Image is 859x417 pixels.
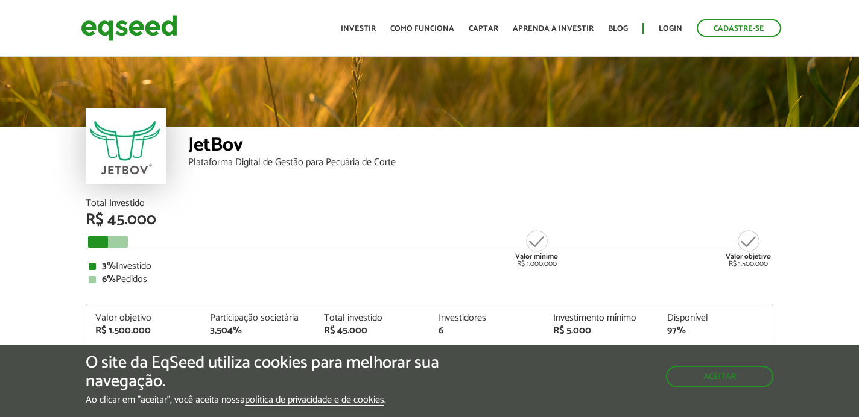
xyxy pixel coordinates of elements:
div: Total investido [324,313,420,323]
div: Investido [89,262,770,271]
strong: 3% [102,258,116,274]
a: Investir [341,25,376,33]
button: Aceitar [666,366,773,387]
a: Captar [469,25,498,33]
div: Plataforma Digital de Gestão para Pecuária de Corte [188,158,773,168]
strong: 6% [102,271,116,287]
div: R$ 5.000 [553,326,650,336]
div: JetBov [188,136,773,158]
strong: Valor objetivo [726,251,771,262]
div: Pedidos [89,275,770,284]
div: R$ 45.000 [324,326,420,336]
div: 3,504% [210,326,306,336]
div: Participação societária [210,313,306,323]
a: política de privacidade e de cookies [245,395,384,406]
div: R$ 1.500.000 [726,229,771,268]
div: R$ 1.500.000 [95,326,192,336]
div: Valor objetivo [95,313,192,323]
div: R$ 1.000.000 [514,229,559,268]
div: Disponível [667,313,764,323]
strong: Valor mínimo [515,251,558,262]
div: 97% [667,326,764,336]
div: Investidores [439,313,535,323]
div: Investimento mínimo [553,313,650,323]
div: Total Investido [86,199,773,208]
a: Blog [608,25,628,33]
h5: O site da EqSeed utiliza cookies para melhorar sua navegação. [86,354,498,391]
img: EqSeed [81,12,177,44]
a: Aprenda a investir [513,25,594,33]
div: R$ 45.000 [86,212,773,228]
a: Login [659,25,682,33]
a: Como funciona [390,25,454,33]
a: Cadastre-se [697,19,781,37]
p: Ao clicar em "aceitar", você aceita nossa . [86,394,498,406]
div: 6 [439,326,535,336]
